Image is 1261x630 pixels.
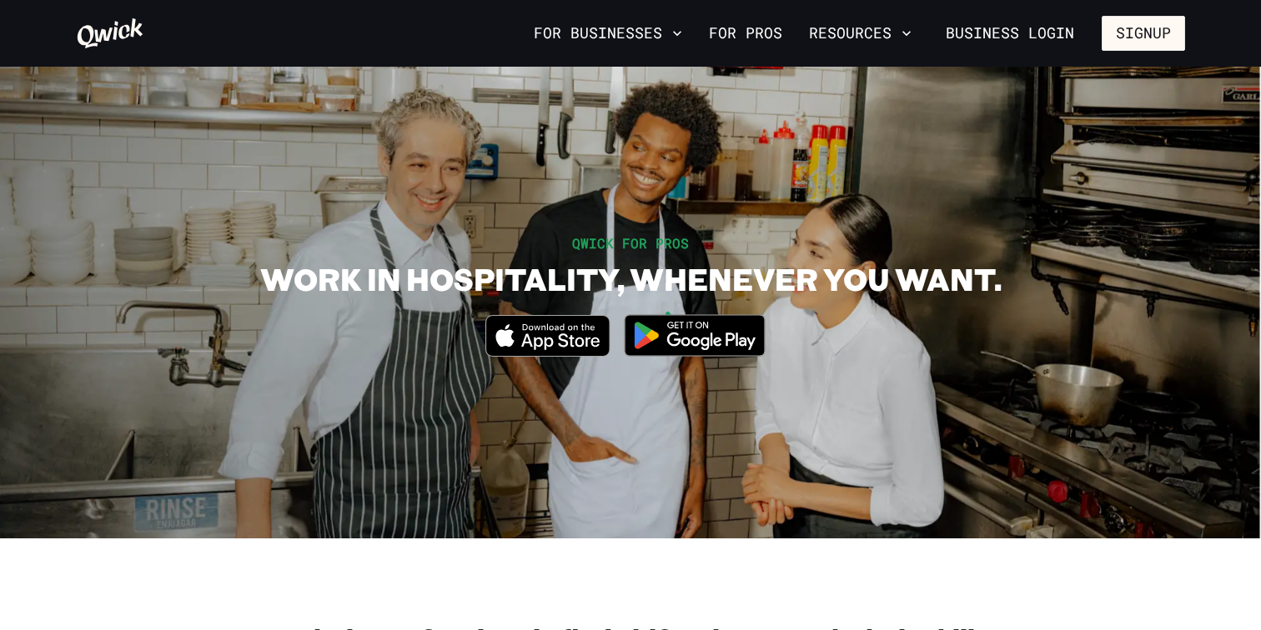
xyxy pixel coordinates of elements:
[527,19,689,47] button: For Businesses
[702,19,789,47] a: For Pros
[260,260,1002,297] h1: WORK IN HOSPITALITY, WHENEVER YOU WANT.
[572,234,689,252] span: QWICK FOR PROS
[932,16,1088,51] a: Business Login
[485,342,610,360] a: Download on the App Store
[614,304,776,367] img: Get it on Google Play
[802,19,918,47] button: Resources
[1102,16,1185,51] button: Signup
